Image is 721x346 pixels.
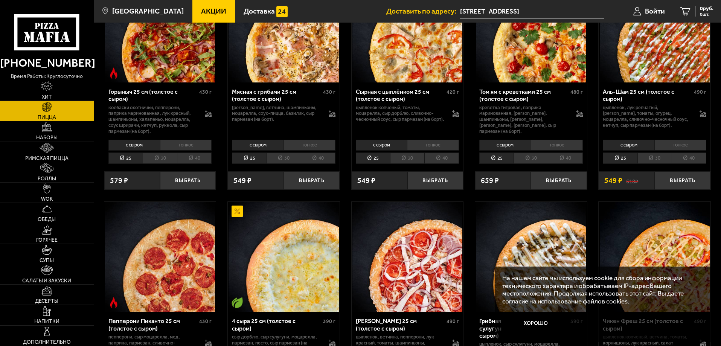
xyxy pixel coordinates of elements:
[108,152,143,164] li: 25
[479,105,569,135] p: креветка тигровая, паприка маринованная, [PERSON_NAME], шампиньоны, [PERSON_NAME], [PERSON_NAME],...
[502,274,699,305] p: На нашем сайте мы используем cookie для сбора информации технического характера и обрабатываем IP...
[323,89,335,95] span: 430 г
[40,258,54,263] span: Супы
[201,8,226,15] span: Акции
[38,217,56,222] span: Обеды
[356,140,407,150] li: с сыром
[232,206,243,217] img: Акционный
[548,152,582,164] li: 40
[323,318,335,325] span: 390 г
[600,202,710,312] img: Чикен Фреш 25 см (толстое с сыром)
[143,152,177,164] li: 30
[36,135,58,140] span: Наборы
[352,202,463,312] a: Петровская 25 см (толстое с сыром)
[284,140,335,150] li: тонкое
[447,89,459,95] span: 420 г
[481,177,499,184] span: 659 ₽
[108,140,160,150] li: с сыром
[42,95,52,100] span: Хит
[460,5,604,18] input: Ваш адрес доставки
[233,177,252,184] span: 549 ₽
[108,88,198,102] div: Горыныч 25 см (толстое с сыром)
[479,317,569,339] div: Грибная с цыплёнком и сулугуни 25 см (толстое с сыром)
[228,202,340,312] a: АкционныйВегетарианское блюдо4 сыра 25 см (толстое с сыром)
[694,89,706,95] span: 490 г
[356,317,445,332] div: [PERSON_NAME] 25 см (толстое с сыром)
[475,202,587,312] a: Грибная с цыплёнком и сулугуни 25 см (толстое с сыром)
[244,8,275,15] span: Доставка
[108,297,119,308] img: Острое блюдо
[531,171,587,190] button: Выбрать
[637,152,672,164] li: 30
[34,319,59,324] span: Напитки
[232,105,321,123] p: [PERSON_NAME], ветчина, шампиньоны, моцарелла, соус-пицца, базилик, сыр пармезан (на борт).
[476,202,586,312] img: Грибная с цыплёнком и сулугуни 25 см (толстое с сыром)
[301,152,335,164] li: 40
[38,176,56,181] span: Роллы
[502,312,570,335] button: Хорошо
[266,152,300,164] li: 30
[460,5,604,18] span: Санкт-Петербург, улица Марата, 37Б
[38,115,56,120] span: Пицца
[531,140,583,150] li: тонкое
[514,152,548,164] li: 30
[626,177,638,184] s: 618 ₽
[177,152,212,164] li: 40
[160,140,212,150] li: тонкое
[104,202,216,312] a: Острое блюдоПепперони Пиканто 25 см (толстое с сыром)
[232,297,243,308] img: Вегетарианское блюдо
[160,171,216,190] button: Выбрать
[479,88,569,102] div: Том ям с креветками 25 см (толстое с сыром)
[199,89,212,95] span: 430 г
[603,88,692,102] div: Аль-Шам 25 см (толстое с сыром)
[25,156,69,161] span: Римская пицца
[276,6,288,17] img: 15daf4d41897b9f0e9f617042186c801.svg
[199,318,212,325] span: 430 г
[447,318,459,325] span: 490 г
[105,202,215,312] img: Пепперони Пиканто 25 см (толстое с сыром)
[108,105,198,135] p: колбаски Охотничьи, пепперони, паприка маринованная, лук красный, шампиньоны, халапеньо, моцарелл...
[603,152,637,164] li: 25
[604,177,622,184] span: 549 ₽
[110,177,128,184] span: 579 ₽
[407,140,459,150] li: тонкое
[599,202,710,312] a: Чикен Фреш 25 см (толстое с сыром)
[655,171,710,190] button: Выбрать
[390,152,424,164] li: 30
[23,340,71,345] span: Дополнительно
[603,105,692,129] p: цыпленок, лук репчатый, [PERSON_NAME], томаты, огурец, моцарелла, сливочно-чесночный соус, кетчуп...
[232,317,321,332] div: 4 сыра 25 см (толстое с сыром)
[356,88,445,102] div: Сырная с цыплёнком 25 см (толстое с сыром)
[479,152,514,164] li: 25
[700,12,713,17] span: 0 шт.
[35,299,58,304] span: Десерты
[407,171,463,190] button: Выбрать
[386,8,460,15] span: Доставить по адресу:
[356,105,445,123] p: цыпленок копченый, томаты, моцарелла, сыр дорблю, сливочно-чесночный соус, сыр пармезан (на борт).
[22,278,71,284] span: Салаты и закуски
[424,152,459,164] li: 40
[112,8,184,15] span: [GEOGRAPHIC_DATA]
[108,317,198,332] div: Пепперони Пиканто 25 см (толстое с сыром)
[108,67,119,79] img: Острое блюдо
[41,197,53,202] span: WOK
[603,140,654,150] li: с сыром
[284,171,340,190] button: Выбрать
[654,140,706,150] li: тонкое
[700,6,713,11] span: 0 руб.
[570,89,583,95] span: 480 г
[357,177,375,184] span: 549 ₽
[645,8,665,15] span: Войти
[232,140,284,150] li: с сыром
[232,88,321,102] div: Мясная с грибами 25 см (толстое с сыром)
[352,202,462,312] img: Петровская 25 см (толстое с сыром)
[672,152,706,164] li: 40
[232,152,266,164] li: 25
[229,202,338,312] img: 4 сыра 25 см (толстое с сыром)
[479,140,531,150] li: с сыром
[36,238,58,243] span: Горячее
[356,152,390,164] li: 25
